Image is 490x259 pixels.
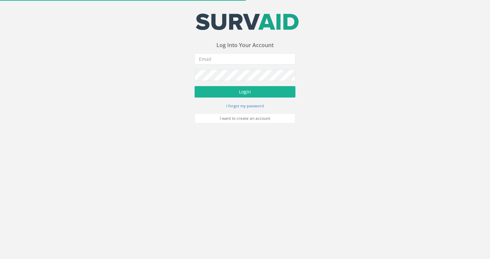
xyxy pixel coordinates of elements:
[195,42,295,48] h3: Log Into Your Account
[195,53,295,65] input: Email
[195,86,295,98] button: Login
[226,103,264,108] small: I forgot my password
[195,113,295,123] a: I want to create an account
[226,103,264,109] a: I forgot my password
